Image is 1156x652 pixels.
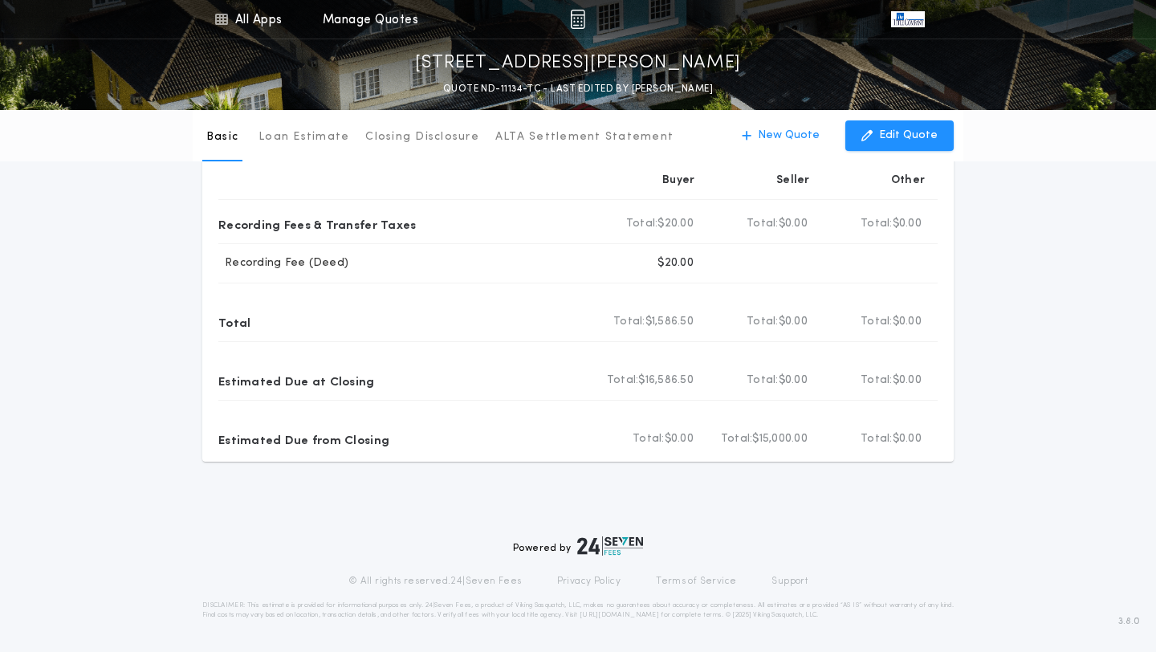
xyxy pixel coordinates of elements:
[891,173,925,189] p: Other
[893,314,922,330] span: $0.00
[626,216,658,232] b: Total:
[747,216,779,232] b: Total:
[893,431,922,447] span: $0.00
[638,373,694,389] span: $16,586.50
[861,373,893,389] b: Total:
[348,575,522,588] p: © All rights reserved. 24|Seven Fees
[861,314,893,330] b: Total:
[879,128,938,144] p: Edit Quote
[776,173,810,189] p: Seller
[202,601,954,620] p: DISCLAIMER: This estimate is provided for informational purposes only. 24|Seven Fees, a product o...
[747,314,779,330] b: Total:
[861,216,893,232] b: Total:
[779,314,808,330] span: $0.00
[218,255,348,271] p: Recording Fee (Deed)
[771,575,808,588] a: Support
[415,51,741,76] p: [STREET_ADDRESS][PERSON_NAME]
[721,431,753,447] b: Total:
[570,10,585,29] img: img
[206,129,238,145] p: Basic
[891,11,925,27] img: vs-icon
[662,173,694,189] p: Buyer
[607,373,639,389] b: Total:
[443,81,713,97] p: QUOTE ND-11134-TC - LAST EDITED BY [PERSON_NAME]
[495,129,674,145] p: ALTA Settlement Statement
[726,120,836,151] button: New Quote
[893,216,922,232] span: $0.00
[218,368,375,393] p: Estimated Due at Closing
[1118,614,1140,629] span: 3.8.0
[779,373,808,389] span: $0.00
[613,314,645,330] b: Total:
[845,120,954,151] button: Edit Quote
[365,129,479,145] p: Closing Disclosure
[752,431,808,447] span: $15,000.00
[577,536,643,556] img: logo
[580,612,659,618] a: [URL][DOMAIN_NAME]
[758,128,820,144] p: New Quote
[557,575,621,588] a: Privacy Policy
[657,216,694,232] span: $20.00
[747,373,779,389] b: Total:
[657,255,694,271] p: $20.00
[656,575,736,588] a: Terms of Service
[779,216,808,232] span: $0.00
[258,129,349,145] p: Loan Estimate
[218,426,389,452] p: Estimated Due from Closing
[513,536,643,556] div: Powered by
[893,373,922,389] span: $0.00
[218,211,417,237] p: Recording Fees & Transfer Taxes
[633,431,665,447] b: Total:
[645,314,694,330] span: $1,586.50
[665,431,694,447] span: $0.00
[861,431,893,447] b: Total:
[218,309,250,335] p: Total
